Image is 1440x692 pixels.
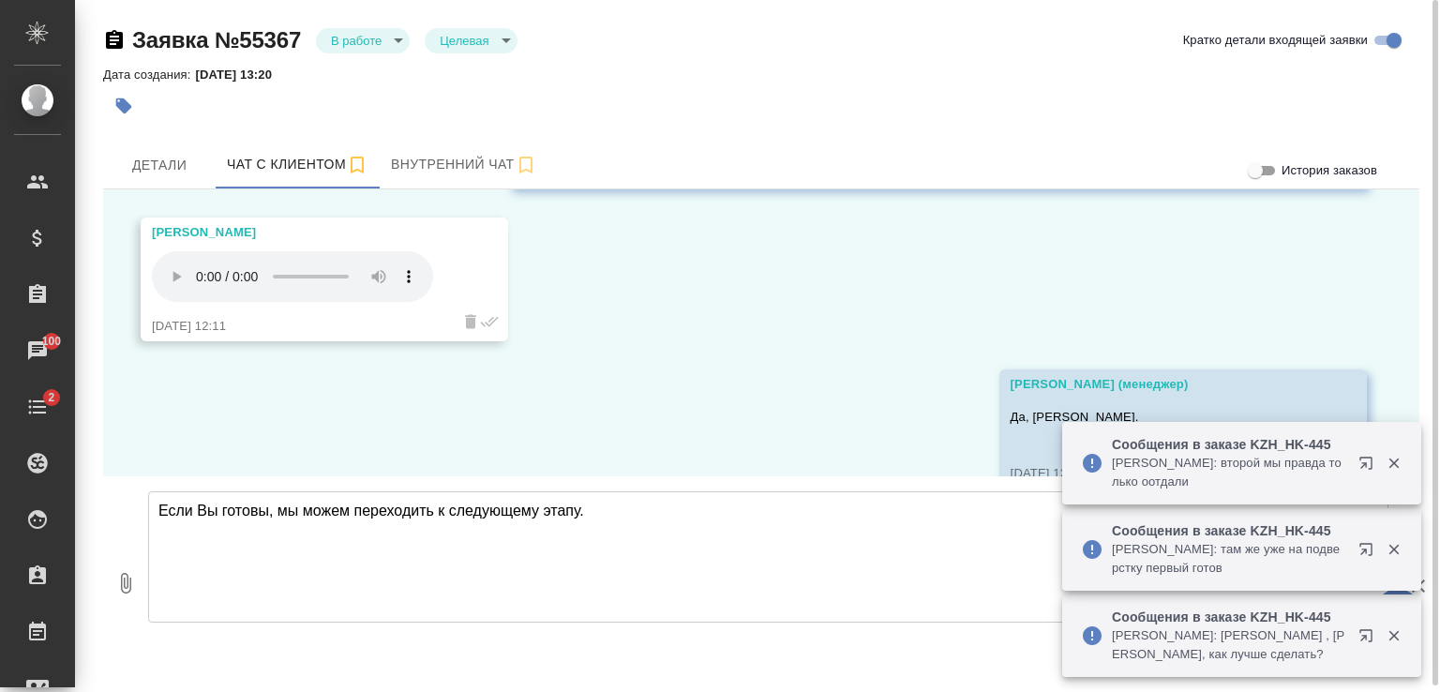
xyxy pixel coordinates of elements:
[434,33,494,49] button: Целевая
[103,29,126,52] button: Скопировать ссылку
[114,154,204,177] span: Детали
[152,317,442,336] div: [DATE] 12:11
[103,85,144,127] button: Добавить тэг
[1011,375,1301,394] div: [PERSON_NAME] (менеджер)
[132,27,301,53] a: Заявка №55367
[1112,626,1346,664] p: [PERSON_NAME]: [PERSON_NAME] , [PERSON_NAME], как лучше сделать?
[1374,455,1413,472] button: Закрыть
[5,384,70,430] a: 2
[1112,521,1346,540] p: Сообщения в заказе KZH_HK-445
[425,28,517,53] div: В работе
[1112,435,1346,454] p: Сообщения в заказе KZH_HK-445
[1374,627,1413,644] button: Закрыть
[103,68,195,82] p: Дата создания:
[391,153,537,176] span: Внутренний чат
[152,251,433,302] audio: Ваш браузер не поддерживает аудио-тег.
[325,33,387,49] button: В работе
[1112,608,1346,626] p: Сообщения в заказе KZH_HK-445
[1112,540,1346,578] p: [PERSON_NAME]: там же уже на подверстку первый готов
[1011,408,1301,427] p: Да, [PERSON_NAME].
[1347,617,1392,662] button: Открыть в новой вкладке
[1347,531,1392,576] button: Открыть в новой вкладке
[1011,464,1301,483] div: [DATE] 12:34
[1183,31,1368,50] span: Кратко детали входящей заявки
[5,327,70,374] a: 100
[195,68,286,82] p: [DATE] 13:20
[316,28,410,53] div: В работе
[227,153,368,176] span: Чат с клиентом
[1374,541,1413,558] button: Закрыть
[37,388,66,407] span: 2
[216,142,380,188] button: 77071111881 (Алексей) - (undefined)
[152,223,442,242] div: [PERSON_NAME]
[1347,444,1392,489] button: Открыть в новой вкладке
[515,154,537,176] svg: Подписаться
[31,332,73,351] span: 100
[1112,454,1346,491] p: [PERSON_NAME]: второй мы правда только оотдали
[1282,161,1377,180] span: История заказов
